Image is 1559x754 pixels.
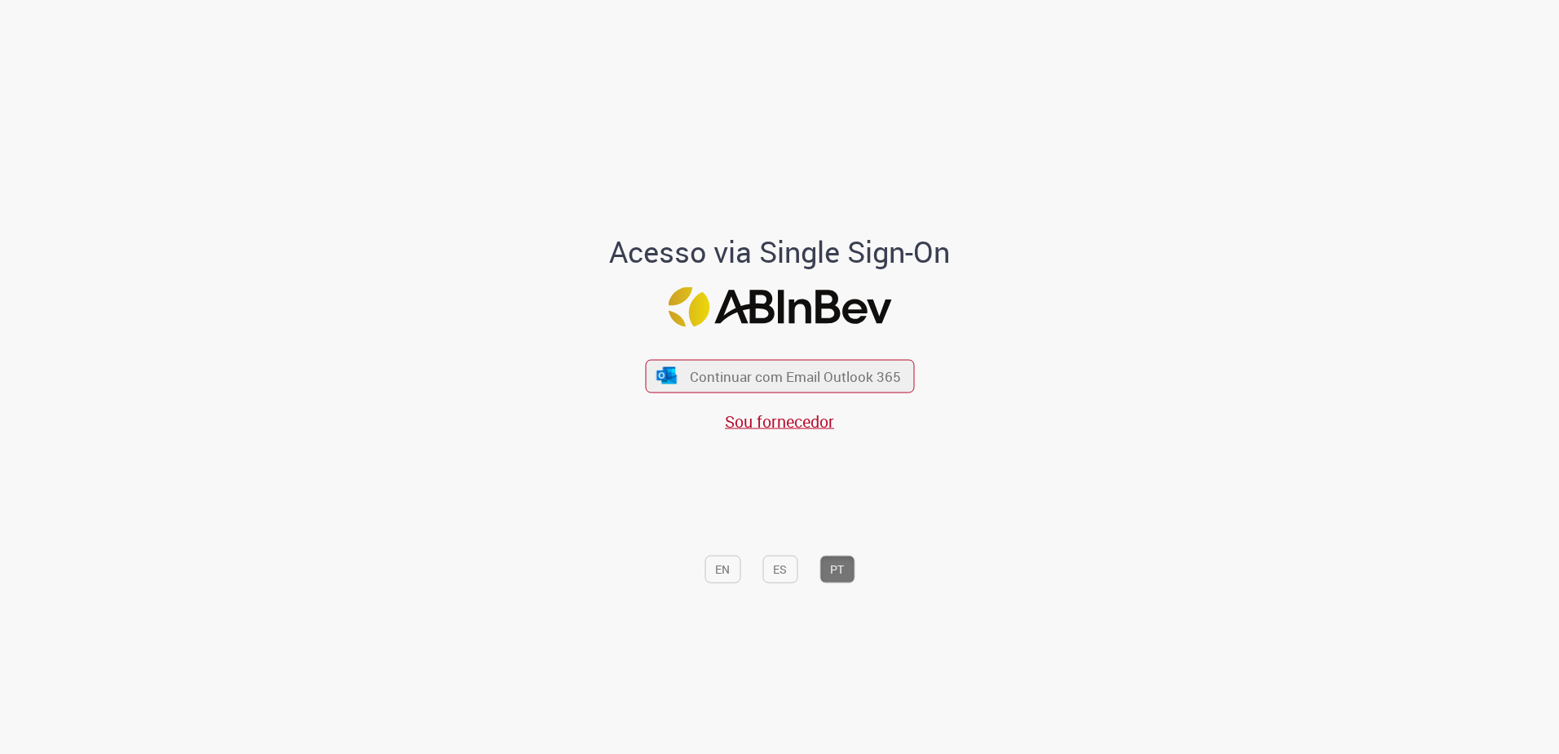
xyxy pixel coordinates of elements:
img: ícone Azure/Microsoft 360 [656,367,678,384]
button: EN [704,555,740,583]
span: Continuar com Email Outlook 365 [690,366,901,385]
button: ES [762,555,797,583]
img: Logo ABInBev [668,287,891,327]
button: PT [819,555,855,583]
h1: Acesso via Single Sign-On [554,235,1006,268]
button: ícone Azure/Microsoft 360 Continuar com Email Outlook 365 [645,359,914,393]
a: Sou fornecedor [725,410,834,432]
